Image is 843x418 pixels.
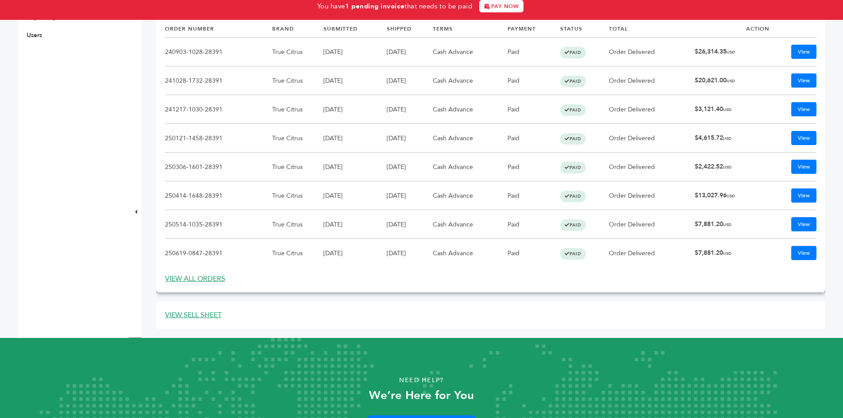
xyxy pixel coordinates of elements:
[433,38,508,66] td: Cash Advance
[165,220,223,229] a: 250514-1035-28391
[695,239,770,268] td: $7,881.20
[508,181,560,210] td: Paid
[791,246,816,260] a: View
[695,95,770,124] td: $3,121.40
[791,131,816,145] a: View
[560,21,609,37] th: STATUS
[723,165,731,170] span: USD
[723,136,731,141] span: USD
[272,239,323,268] td: True Citrus
[727,50,735,55] span: USD
[609,210,694,239] td: Order Delivered
[165,249,223,257] a: 250619-0847-28391
[387,153,433,181] td: [DATE]
[387,181,433,210] td: [DATE]
[695,210,770,239] td: $7,881.20
[433,153,508,181] td: Cash Advance
[508,210,560,239] td: Paid
[508,239,560,268] td: Paid
[323,38,387,66] td: [DATE]
[508,95,560,124] td: Paid
[27,31,42,39] a: Users
[560,162,586,173] span: PAID
[272,210,323,239] td: True Citrus
[272,66,323,95] td: True Citrus
[791,160,816,174] a: View
[508,153,560,181] td: Paid
[387,38,433,66] td: [DATE]
[323,66,387,95] td: [DATE]
[791,45,816,59] a: View
[695,181,770,210] td: $13,027.96
[345,2,404,11] strong: 1 pending invoice
[433,124,508,153] td: Cash Advance
[433,239,508,268] td: Cash Advance
[695,124,770,153] td: $4,615.72
[791,217,816,231] a: View
[508,21,560,37] th: PAYMENT
[560,133,586,145] span: PAID
[165,48,223,56] a: 240903-1028-28391
[727,193,735,199] span: USD
[508,38,560,66] td: Paid
[387,124,433,153] td: [DATE]
[433,21,508,37] th: TERMS
[369,387,474,403] strong: We’re Here for You
[323,153,387,181] td: [DATE]
[387,210,433,239] td: [DATE]
[387,95,433,124] td: [DATE]
[272,153,323,181] td: True Citrus
[433,181,508,210] td: Cash Advance
[609,239,694,268] td: Order Delivered
[165,274,225,284] a: VIEW ALL ORDERS
[165,21,272,37] th: ORDER NUMBER
[272,21,323,37] th: BRAND
[609,66,694,95] td: Order Delivered
[695,153,770,181] td: $2,422.52
[323,210,387,239] td: [DATE]
[323,95,387,124] td: [DATE]
[609,153,694,181] td: Order Delivered
[560,191,586,202] span: PAID
[317,2,473,11] span: You have that needs to be paid
[272,95,323,124] td: True Citrus
[560,47,586,58] span: PAID
[508,66,560,95] td: Paid
[695,66,770,95] td: $20,621.00
[165,134,223,142] a: 250121-1458-28391
[560,219,586,231] span: PAID
[560,248,586,260] span: PAID
[560,76,586,87] span: PAID
[609,181,694,210] td: Order Delivered
[609,21,694,37] th: TOTAL
[433,66,508,95] td: Cash Advance
[723,251,731,256] span: USD
[609,124,694,153] td: Order Delivered
[723,222,731,227] span: USD
[387,66,433,95] td: [DATE]
[433,95,508,124] td: Cash Advance
[165,163,223,171] a: 250306-1601-28391
[791,188,816,203] a: View
[272,124,323,153] td: True Citrus
[323,124,387,153] td: [DATE]
[560,104,586,116] span: PAID
[165,77,223,85] a: 241028-1732-28391
[609,38,694,66] td: Order Delivered
[791,102,816,116] a: View
[165,192,223,200] a: 250414-1648-28391
[387,239,433,268] td: [DATE]
[42,374,801,387] p: Need Help?
[508,124,560,153] td: Paid
[323,181,387,210] td: [DATE]
[323,239,387,268] td: [DATE]
[433,210,508,239] td: Cash Advance
[695,38,770,66] td: $26,314.35
[387,21,433,37] th: SHIPPED
[695,21,770,37] th: ACTION
[727,78,735,84] span: USD
[165,310,222,320] a: VIEW SELL SHEET
[323,21,387,37] th: SUBMITTED
[609,95,694,124] td: Order Delivered
[272,181,323,210] td: True Citrus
